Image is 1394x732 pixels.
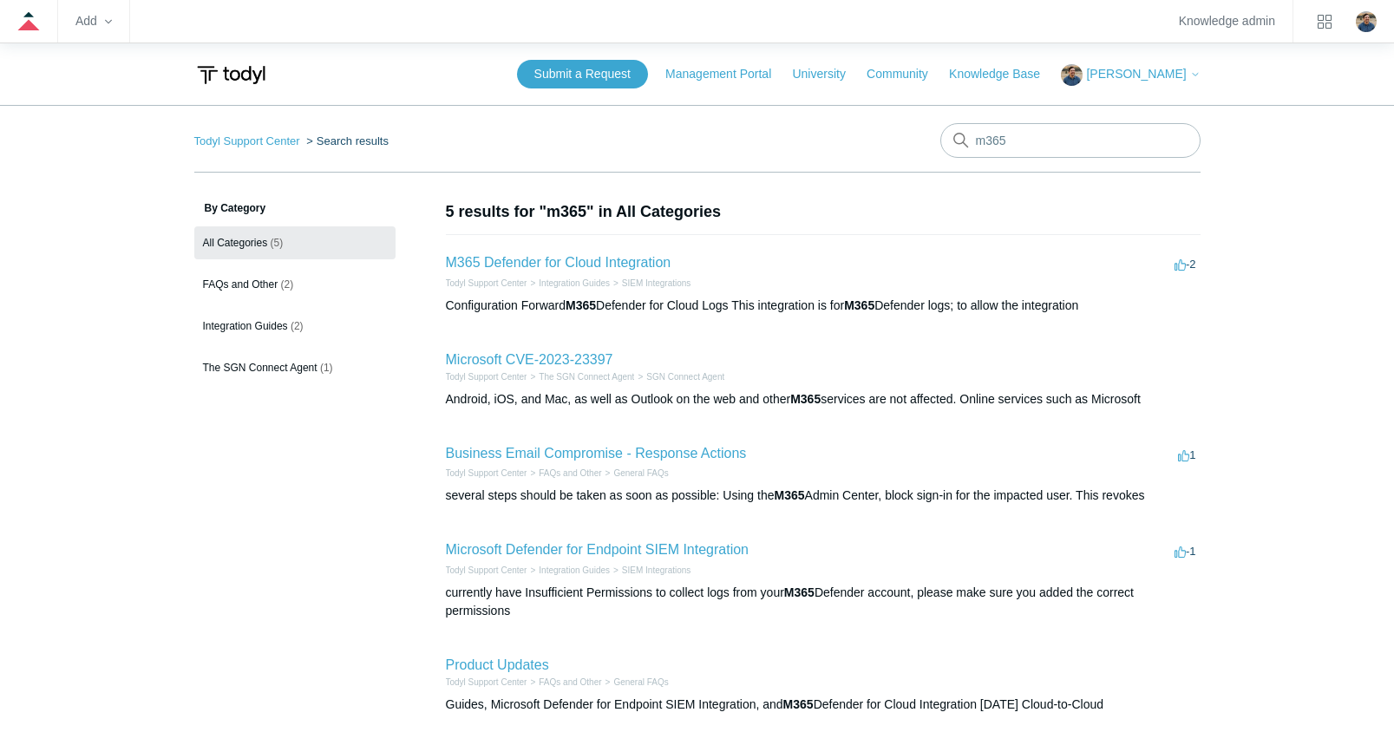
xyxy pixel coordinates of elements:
a: SGN Connect Agent [646,372,724,382]
a: Todyl Support Center [446,677,527,687]
li: Todyl Support Center [446,370,527,383]
span: (1) [320,362,333,374]
li: Todyl Support Center [446,676,527,689]
li: Integration Guides [527,564,610,577]
a: Todyl Support Center [446,372,527,382]
a: SIEM Integrations [622,565,690,575]
img: Todyl Support Center Help Center home page [194,59,268,91]
a: Todyl Support Center [194,134,300,147]
a: General FAQs [613,468,668,478]
a: M365 Defender for Cloud Integration [446,255,671,270]
a: Knowledge Base [949,65,1057,83]
li: Integration Guides [527,277,610,290]
a: Product Updates [446,657,549,672]
em: M365 [784,585,815,599]
span: FAQs and Other [203,278,278,291]
em: M365 [775,488,805,502]
em: M365 [790,392,821,406]
a: Integration Guides [539,278,610,288]
zd-hc-trigger: Click your profile icon to open the profile menu [1356,11,1377,32]
img: user avatar [1356,11,1377,32]
em: M365 [844,298,874,312]
em: M365 [783,697,814,711]
a: FAQs and Other (2) [194,268,396,301]
span: [PERSON_NAME] [1086,67,1186,81]
a: FAQs and Other [539,677,601,687]
a: The SGN Connect Agent (1) [194,351,396,384]
li: SIEM Integrations [610,564,690,577]
a: Todyl Support Center [446,565,527,575]
a: Knowledge admin [1179,16,1275,26]
a: University [792,65,862,83]
span: (5) [271,237,284,249]
a: Business Email Compromise - Response Actions [446,446,747,461]
a: Integration Guides (2) [194,310,396,343]
a: Microsoft Defender for Endpoint SIEM Integration [446,542,749,557]
li: FAQs and Other [527,467,601,480]
li: General FAQs [602,676,669,689]
a: Submit a Request [517,60,648,88]
li: SIEM Integrations [610,277,690,290]
li: Todyl Support Center [446,467,527,480]
span: (2) [281,278,294,291]
a: Microsoft CVE-2023-23397 [446,352,613,367]
a: Community [867,65,946,83]
a: Management Portal [665,65,789,83]
a: FAQs and Other [539,468,601,478]
a: The SGN Connect Agent [539,372,634,382]
h1: 5 results for "m365" in All Categories [446,200,1201,224]
a: SIEM Integrations [622,278,690,288]
li: Todyl Support Center [446,277,527,290]
em: M365 [566,298,596,312]
li: General FAQs [602,467,669,480]
zd-hc-trigger: Add [75,16,112,26]
span: 1 [1178,448,1195,461]
span: Integration Guides [203,320,288,332]
div: Android, iOS, and Mac, as well as Outlook on the web and other services are not affected. Online ... [446,390,1201,408]
li: The SGN Connect Agent [527,370,634,383]
li: Search results [303,134,389,147]
div: several steps should be taken as soon as possible: Using the Admin Center, block sign-in for the ... [446,487,1201,505]
a: Todyl Support Center [446,278,527,288]
li: Todyl Support Center [446,564,527,577]
h3: By Category [194,200,396,216]
div: Configuration Forward Defender for Cloud Logs This integration is for Defender logs; to allow the... [446,297,1201,315]
span: -1 [1175,545,1196,558]
input: Search [940,123,1201,158]
li: Todyl Support Center [194,134,304,147]
a: Integration Guides [539,565,610,575]
a: All Categories (5) [194,226,396,259]
div: Guides, Microsoft Defender for Endpoint SIEM Integration, and Defender for Cloud Integration [DAT... [446,696,1201,714]
span: -2 [1175,258,1196,271]
li: FAQs and Other [527,676,601,689]
span: The SGN Connect Agent [203,362,317,374]
button: [PERSON_NAME] [1061,64,1200,86]
span: All Categories [203,237,268,249]
div: currently have Insufficient Permissions to collect logs from your Defender account, please make s... [446,584,1201,620]
span: (2) [291,320,304,332]
a: General FAQs [613,677,668,687]
a: Todyl Support Center [446,468,527,478]
li: SGN Connect Agent [634,370,724,383]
